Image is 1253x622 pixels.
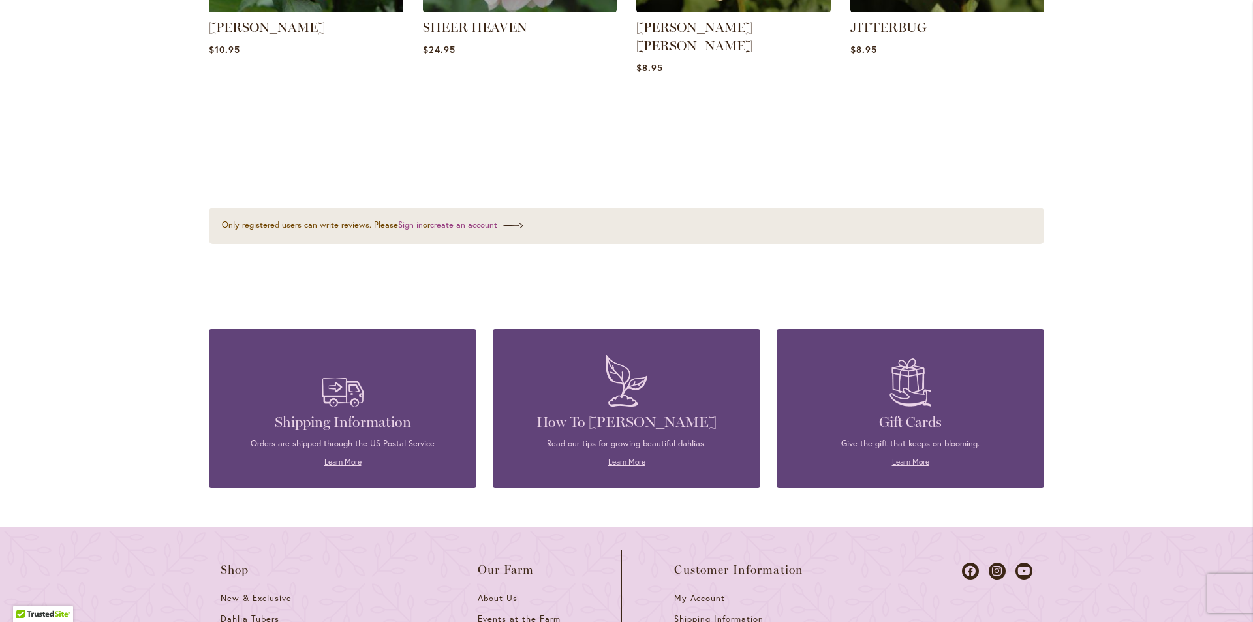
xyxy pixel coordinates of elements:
[324,457,362,467] a: Learn More
[221,593,292,604] span: New & Exclusive
[636,61,663,74] span: $8.95
[478,563,534,576] span: Our Farm
[674,593,725,604] span: My Account
[1015,563,1032,580] a: Dahlias on Youtube
[423,43,456,55] span: $24.95
[674,563,803,576] span: Customer Information
[222,215,1031,236] div: Only registered users can write reviews. Please or
[228,438,457,450] p: Orders are shipped through the US Postal Service
[989,563,1006,580] a: Dahlias on Instagram
[228,413,457,431] h4: Shipping Information
[423,20,527,35] a: SHEER HEAVEN
[512,413,741,431] h4: How To [PERSON_NAME]
[892,457,929,467] a: Learn More
[608,457,645,467] a: Learn More
[850,20,927,35] a: JITTERBUG
[398,219,423,230] a: Sign in
[636,3,831,15] a: GABRIELLE MARIE
[221,563,249,576] span: Shop
[850,3,1045,15] a: JITTERBUG
[796,413,1025,431] h4: Gift Cards
[850,43,877,55] span: $8.95
[209,43,240,55] span: $10.95
[636,20,752,54] a: [PERSON_NAME] [PERSON_NAME]
[209,20,325,35] a: [PERSON_NAME]
[423,3,617,15] a: SHEER HEAVEN
[430,219,523,230] a: create an account
[962,563,979,580] a: Dahlias on Facebook
[478,593,518,604] span: About Us
[10,576,46,612] iframe: Launch Accessibility Center
[209,3,403,15] a: COOPER BLAINE
[796,438,1025,450] p: Give the gift that keeps on blooming.
[512,438,741,450] p: Read our tips for growing beautiful dahlias.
